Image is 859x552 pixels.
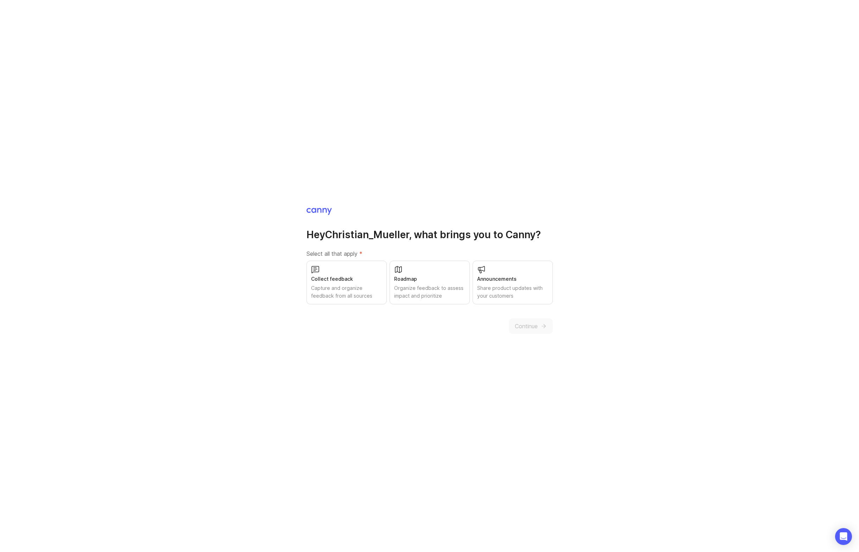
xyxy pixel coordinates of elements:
[394,284,465,300] div: Organize feedback to assess impact and prioritize
[311,275,382,283] div: Collect feedback
[473,261,553,304] button: AnnouncementsShare product updates with your customers
[835,528,852,545] div: Open Intercom Messenger
[307,228,553,241] h1: Hey Christian_Mueller , what brings you to Canny?
[477,275,548,283] div: Announcements
[307,261,387,304] button: Collect feedbackCapture and organize feedback from all sources
[390,261,470,304] button: RoadmapOrganize feedback to assess impact and prioritize
[477,284,548,300] div: Share product updates with your customers
[515,322,538,330] span: Continue
[307,208,332,215] img: Canny Home
[509,318,553,334] button: Continue
[307,249,553,258] label: Select all that apply
[394,275,465,283] div: Roadmap
[311,284,382,300] div: Capture and organize feedback from all sources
